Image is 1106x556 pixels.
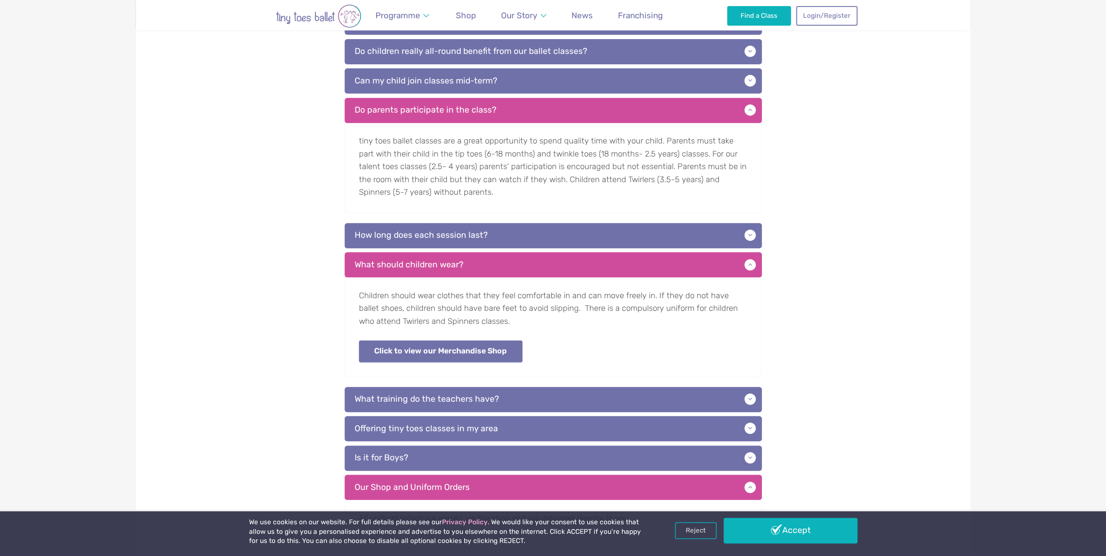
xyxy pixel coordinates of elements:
[497,5,550,26] a: Our Story
[345,123,762,213] p: tiny toes ballet classes are a great opportunity to spend quality time with your child. Parents m...
[675,522,717,539] a: Reject
[345,252,762,277] p: What should children wear?
[442,518,488,526] a: Privacy Policy
[614,5,667,26] a: Franchising
[345,98,762,123] p: Do parents participate in the class?
[359,340,522,363] a: Click to view our Merchandise Shop
[618,10,663,20] span: Franchising
[724,518,857,543] a: Accept
[249,518,644,546] p: We use cookies on our website. For full details please see our . We would like your consent to us...
[345,387,762,412] p: What training do the teachers have?
[452,5,480,26] a: Shop
[727,6,791,25] a: Find a Class
[796,6,857,25] a: Login/Register
[375,10,420,20] span: Programme
[456,10,476,20] span: Shop
[571,10,593,20] span: News
[501,10,537,20] span: Our Story
[345,277,762,376] p: Children should wear clothes that they feel comfortable in and can move freely in. If they do not...
[249,4,388,28] img: tiny toes ballet
[345,68,762,93] p: Can my child join classes mid-term?
[345,475,762,500] p: Our Shop and Uniform Orders
[371,5,433,26] a: Programme
[345,500,762,539] p: All uniform orders are placed via the shop and are delivered directly to you.
[345,416,762,441] p: Offering tiny toes classes in my area
[345,446,762,471] p: Is it for Boys?
[568,5,597,26] a: News
[345,39,762,64] p: Do children really all-round benefit from our ballet classes?
[345,223,762,248] p: How long does each session last?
